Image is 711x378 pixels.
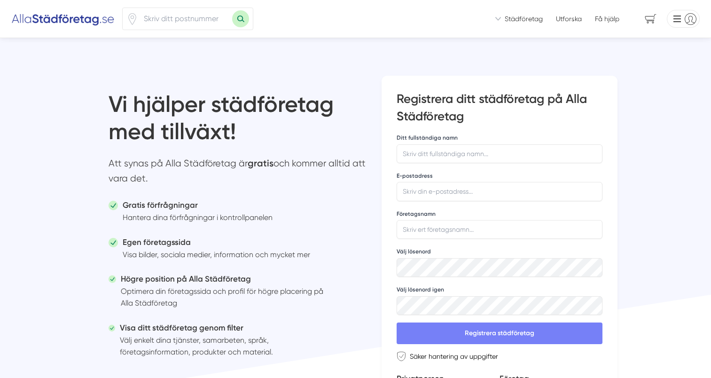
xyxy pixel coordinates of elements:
[109,91,367,152] h1: Vi hjälper städföretag med tillväxt!
[120,322,336,334] h5: Visa ditt städföretag genom filter
[638,11,663,27] span: navigation-cart
[397,134,458,142] label: Ditt fullständiga namn
[138,8,232,30] input: Skriv ditt postnummer
[109,156,367,190] p: Att synas på Alla Städföretag är och kommer alltid att vara det.
[397,144,602,163] input: Skriv ditt fullständiga namn...
[121,273,336,285] h5: Högre position på Alla Städföretag
[120,334,336,358] p: Välj enkelt dina tjänster, samarbeten, språk, företagsinformation, produkter och material.
[126,13,138,25] span: Klicka för att använda din position.
[505,14,543,24] span: Städföretag
[126,13,138,25] svg: Pin / Karta
[397,172,433,180] label: E-postadress
[556,14,582,24] a: Utforska
[248,157,273,169] strong: gratis
[397,323,602,344] button: Registrera städföretag
[11,11,115,26] img: Alla Städföretag
[123,212,273,223] p: Hantera dina förfrågningar i kontrollpanelen
[121,285,336,309] p: Optimera din företagssida och profil för högre placering på Alla Städföretag
[397,220,602,239] input: Skriv ert företagsnamn...
[123,199,273,212] h5: Gratis förfrågningar
[595,14,619,24] span: Få hjälp
[397,182,602,201] input: Skriv din e-postadress...
[123,249,310,260] p: Visa bilder, sociala medier, information och mycket mer
[397,286,444,293] label: Välj lösenord igen
[397,91,602,133] h3: Registrera ditt städföretag på Alla Städföretag
[397,210,436,218] label: Företagsnamn
[397,248,431,255] label: Välj lösenord
[123,236,310,249] h5: Egen företagssida
[232,10,249,27] button: Sök med postnummer
[397,352,602,361] div: Säker hantering av uppgifter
